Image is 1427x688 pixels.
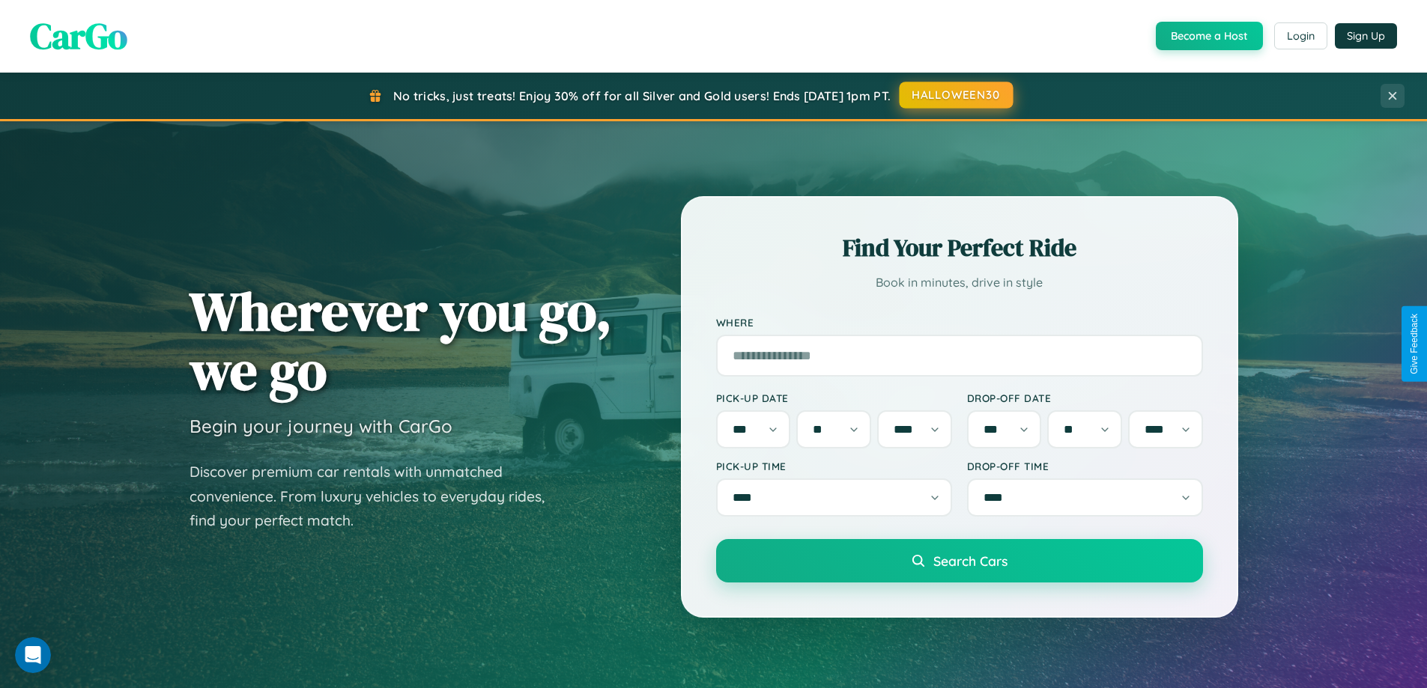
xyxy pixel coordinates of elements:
[1409,314,1420,374] div: Give Feedback
[716,316,1203,329] label: Where
[900,82,1014,109] button: HALLOWEEN30
[716,460,952,472] label: Pick-up Time
[1156,22,1263,50] button: Become a Host
[30,11,127,61] span: CarGo
[716,539,1203,582] button: Search Cars
[967,460,1203,472] label: Drop-off Time
[1335,23,1397,49] button: Sign Up
[190,415,452,437] h3: Begin your journey with CarGo
[1274,22,1327,49] button: Login
[967,392,1203,404] label: Drop-off Date
[15,637,51,673] iframe: Intercom live chat
[716,272,1203,293] p: Book in minutes, drive in style
[190,281,612,400] h1: Wherever you go, we go
[716,231,1203,264] h2: Find Your Perfect Ride
[190,460,564,533] p: Discover premium car rentals with unmatched convenience. From luxury vehicles to everyday rides, ...
[716,392,952,404] label: Pick-up Date
[393,88,891,103] span: No tricks, just treats! Enjoy 30% off for all Silver and Gold users! Ends [DATE] 1pm PT.
[933,552,1008,569] span: Search Cars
